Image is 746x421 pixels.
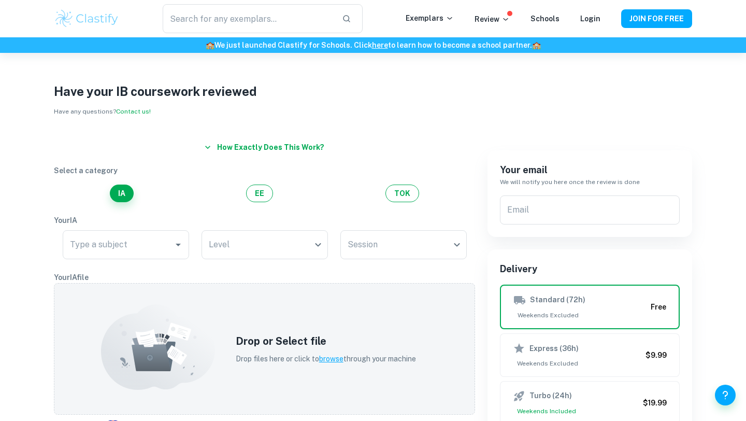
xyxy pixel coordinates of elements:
[54,272,475,283] p: Your IA file
[163,4,334,33] input: Search for any exemplars...
[580,15,600,23] a: Login
[372,41,388,49] a: here
[513,359,641,368] span: Weekends Excluded
[530,294,585,306] h6: Standard (72h)
[319,355,343,363] span: browse
[171,237,185,252] button: Open
[500,177,680,187] h6: We will notify you here once the review is done
[206,41,214,49] span: 🏫
[532,41,541,49] span: 🏫
[236,333,416,349] h5: Drop or Select file
[54,8,120,29] img: Clastify logo
[500,195,680,224] input: We'll contact you here
[715,385,736,405] button: Help and Feedback
[116,108,151,115] a: Contact us!
[385,185,419,202] button: TOK
[645,349,667,361] h6: $9.99
[110,185,134,202] button: IA
[475,13,510,25] p: Review
[500,163,680,177] h6: Your email
[200,138,328,157] button: How exactly does this work?
[236,353,416,364] p: Drop files here or click to through your machine
[246,185,273,202] button: EE
[529,390,572,402] h6: Turbo (24h)
[2,39,744,51] h6: We just launched Clastify for Schools. Click to learn how to become a school partner.
[406,12,454,24] p: Exemplars
[621,9,692,28] button: JOIN FOR FREE
[54,108,151,115] span: Have any questions?
[500,333,680,377] button: Express (36h)Weekends Excluded$9.99
[513,406,639,416] span: Weekends Included
[500,262,680,276] h6: Delivery
[529,343,579,354] h6: Express (36h)
[530,15,559,23] a: Schools
[643,397,667,409] h6: $19.99
[651,301,666,313] h6: Free
[54,82,692,101] h1: Have your IB coursework reviewed
[500,285,680,329] button: Standard (72h)Weekends ExcludedFree
[513,311,647,320] span: Weekends Excluded
[54,165,475,176] p: Select a category
[54,215,475,226] p: Your IA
